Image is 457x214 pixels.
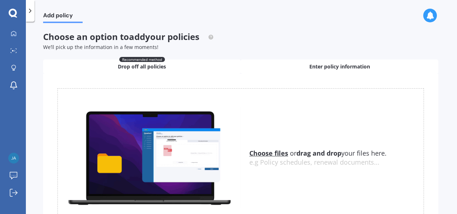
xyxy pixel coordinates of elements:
[296,149,341,157] b: drag and drop
[249,149,387,157] span: or your files here.
[120,31,199,43] span: to add your policies
[8,153,19,164] img: 95c3d0796bb88fe58b3c9b03ed01d924
[118,63,166,70] span: Drop off all policies
[119,57,165,62] span: Recommended method
[249,149,288,157] u: Choose files
[309,63,370,70] span: Enter policy information
[43,12,83,22] span: Add policy
[58,107,241,208] img: upload.de96410c8ce839c3fdd5.gif
[43,31,214,43] span: Choose an option
[43,44,158,50] span: We’ll pick up the information in a few moments!
[249,159,424,166] div: e.g Policy schedules, renewal documents...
